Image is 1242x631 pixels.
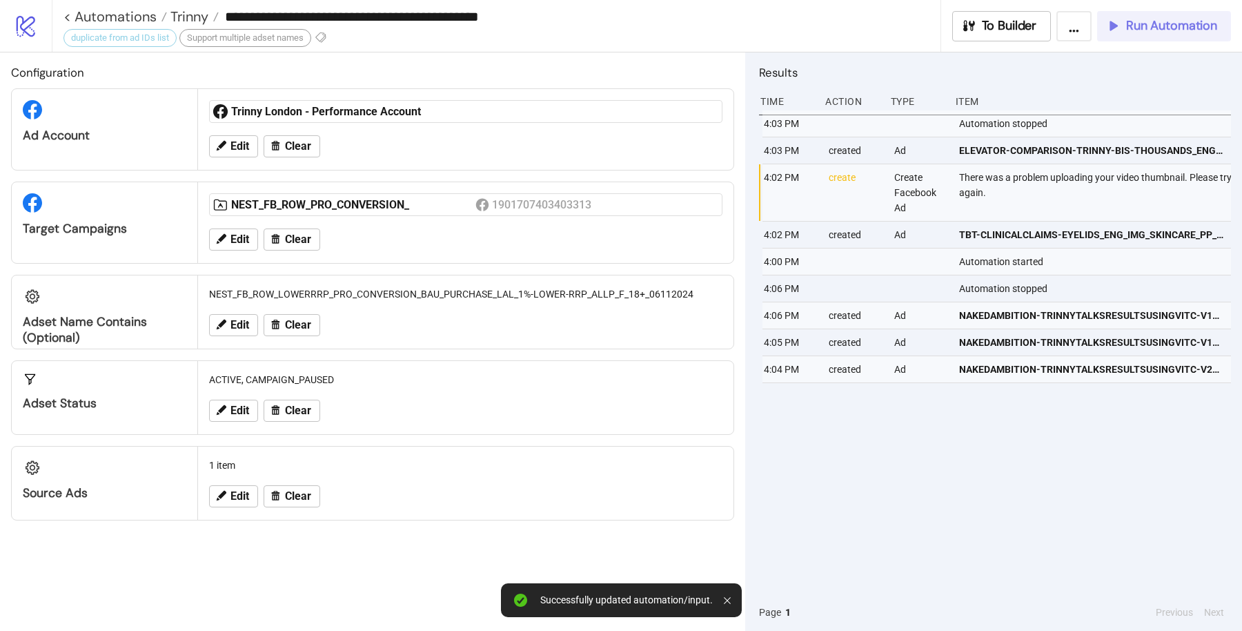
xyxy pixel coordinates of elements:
div: Item [954,88,1231,115]
button: ... [1056,11,1092,41]
span: NAKEDAMBITION-TRINNYTALKSRESULTSUSINGVITC-V2DOYOUSEE_ENG_VID_SKINCARE_SP_03102025_CC_SC7_USP9_TL_ [959,362,1225,377]
div: Trinny London - Performance Account [231,104,475,119]
div: created [827,222,883,248]
div: Time [759,88,814,115]
div: Type [889,88,945,115]
div: There was a problem uploading your video thumbnail. Please try again. [958,164,1234,221]
button: Clear [264,229,320,251]
div: Adset Status [23,396,186,411]
div: Target Campaigns [23,221,186,237]
span: ELEVATOR-COMPARISON-TRINNY-BIS-THOUSANDS_ENG_VID_SKINCARE_PP_26092024_CC_SC7_USP7_TL_ [959,143,1225,158]
span: TBT-CLINICALCLAIMS-EYELIDS_ENG_IMG_SKINCARE_PP_26022025_CC_None_None_TL_ [959,227,1225,242]
div: 4:06 PM [762,302,818,329]
div: Source Ads [23,485,186,501]
button: Edit [209,314,258,336]
span: Run Automation [1126,18,1217,34]
div: created [827,302,883,329]
div: 4:02 PM [762,164,818,221]
button: Clear [264,485,320,507]
div: NEST_FB_ROW_PRO_CONVERSION_ [231,197,475,213]
div: 4:04 PM [762,356,818,382]
div: 1 item [204,452,728,478]
button: Edit [209,135,258,157]
div: created [827,329,883,356]
div: Ad [893,302,948,329]
span: Edit [230,233,249,246]
span: Edit [230,490,249,503]
div: 4:06 PM [762,275,818,302]
div: Automation started [958,249,1234,275]
div: duplicate from ad IDs list [63,29,177,47]
div: create [827,164,883,221]
span: Clear [285,233,311,246]
a: NAKEDAMBITION-TRINNYTALKSRESULTSUSINGVITC-V2DOYOUSEE_ENG_VID_SKINCARE_SP_03102025_CC_SC7_USP9_TL_ [959,356,1225,382]
div: 4:03 PM [762,110,818,137]
div: 4:03 PM [762,137,818,164]
button: Clear [264,314,320,336]
span: Page [759,605,781,620]
div: 1901707403403313 [492,196,593,213]
div: Ad Account [23,128,186,144]
span: Edit [230,405,249,417]
div: Ad [893,222,948,248]
div: created [827,356,883,382]
span: Edit [230,140,249,153]
div: 4:05 PM [762,329,818,356]
span: Clear [285,319,311,331]
a: TBT-CLINICALCLAIMS-EYELIDS_ENG_IMG_SKINCARE_PP_26022025_CC_None_None_TL_ [959,222,1225,248]
div: Automation stopped [958,275,1234,302]
a: ELEVATOR-COMPARISON-TRINNY-BIS-THOUSANDS_ENG_VID_SKINCARE_PP_26092024_CC_SC7_USP7_TL_ [959,137,1225,164]
div: Action [824,88,879,115]
span: Trinny [167,8,208,26]
a: NAKEDAMBITION-TRINNYTALKSRESULTSUSINGVITC-V1CANYOUDOSOMETHING_ENG_VID_SKINCARE_SP_03102025_CC_SC7... [959,329,1225,356]
button: Edit [209,485,258,507]
button: Previous [1152,605,1197,620]
h2: Configuration [11,64,734,81]
div: Support multiple adset names [179,29,311,47]
span: Edit [230,319,249,331]
div: Adset Name contains (optional) [23,314,186,346]
button: Run Automation [1097,11,1231,41]
div: Ad [893,356,948,382]
button: To Builder [952,11,1052,41]
span: Clear [285,405,311,417]
button: Clear [264,135,320,157]
div: Create Facebook Ad [893,164,948,221]
button: Edit [209,229,258,251]
div: 4:02 PM [762,222,818,248]
h2: Results [759,64,1231,81]
div: Ad [893,137,948,164]
div: 4:00 PM [762,249,818,275]
button: 1 [781,605,795,620]
div: created [827,137,883,164]
a: < Automations [63,10,167,23]
div: ACTIVE, CAMPAIGN_PAUSED [204,367,728,393]
span: NAKEDAMBITION-TRINNYTALKSRESULTSUSINGVITC-V1CANYOUDOSOMETHING_ENG_VID_SKINCARE_SP_03102025_CC_SC7... [959,335,1225,350]
span: NAKEDAMBITION-TRINNYTALKSRESULTSUSINGVITC-V1CANYOUDOSOMETHING_ENG_VID_SKINCARE_SP_03102025_CC_SC7... [959,308,1225,323]
div: Automation stopped [958,110,1234,137]
button: Clear [264,400,320,422]
span: Clear [285,490,311,503]
a: Trinny [167,10,219,23]
div: Ad [893,329,948,356]
button: Next [1200,605,1228,620]
span: To Builder [982,18,1037,34]
div: Successfully updated automation/input. [540,594,713,606]
div: NEST_FB_ROW_LOWERRRP_PRO_CONVERSION_BAU_PURCHASE_LAL_1%-LOWER-RRP_ALLP_F_18+_06112024 [204,281,728,307]
a: NAKEDAMBITION-TRINNYTALKSRESULTSUSINGVITC-V1CANYOUDOSOMETHING_ENG_VID_SKINCARE_SP_03102025_CC_SC7... [959,302,1225,329]
button: Edit [209,400,258,422]
span: Clear [285,140,311,153]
